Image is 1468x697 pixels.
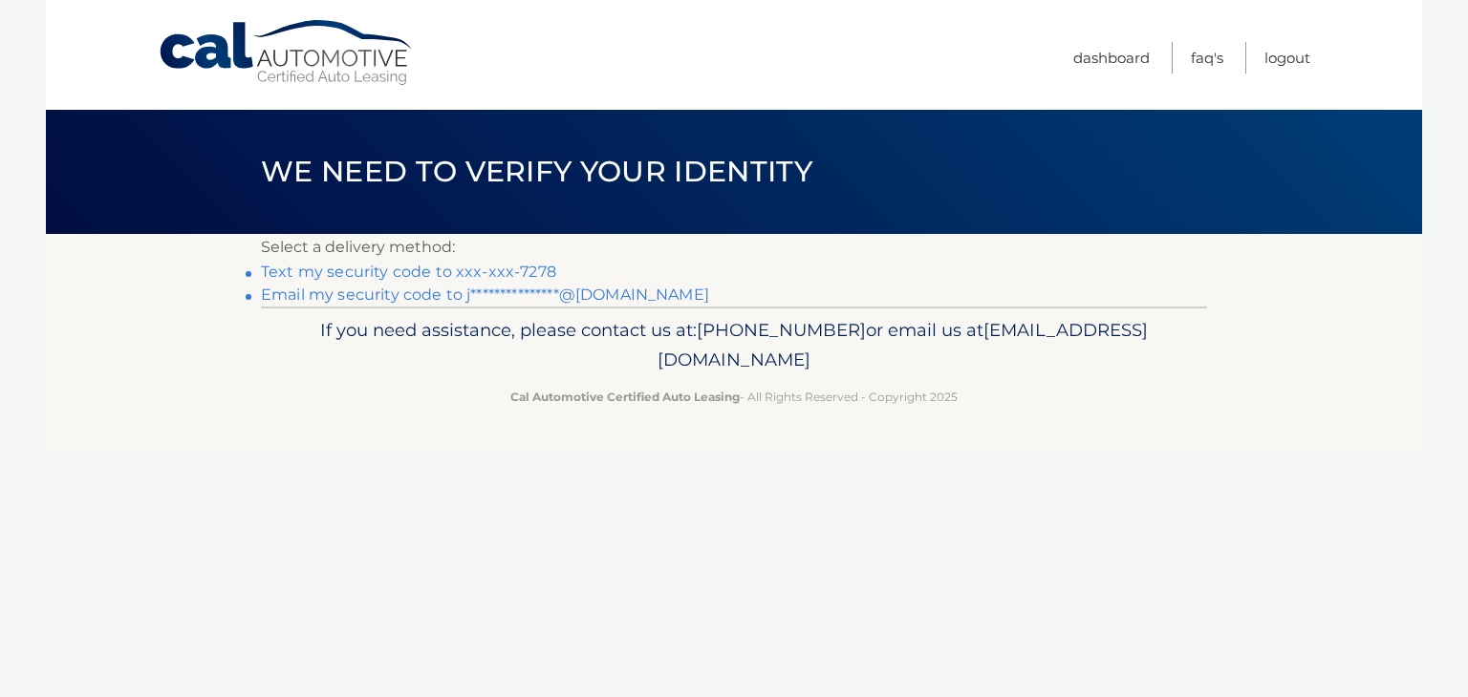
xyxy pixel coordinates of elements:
[510,390,740,404] strong: Cal Automotive Certified Auto Leasing
[273,315,1195,376] p: If you need assistance, please contact us at: or email us at
[1264,42,1310,74] a: Logout
[261,154,812,189] span: We need to verify your identity
[1191,42,1223,74] a: FAQ's
[1073,42,1150,74] a: Dashboard
[261,263,556,281] a: Text my security code to xxx-xxx-7278
[273,387,1195,407] p: - All Rights Reserved - Copyright 2025
[158,19,416,87] a: Cal Automotive
[697,319,866,341] span: [PHONE_NUMBER]
[261,234,1207,261] p: Select a delivery method:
